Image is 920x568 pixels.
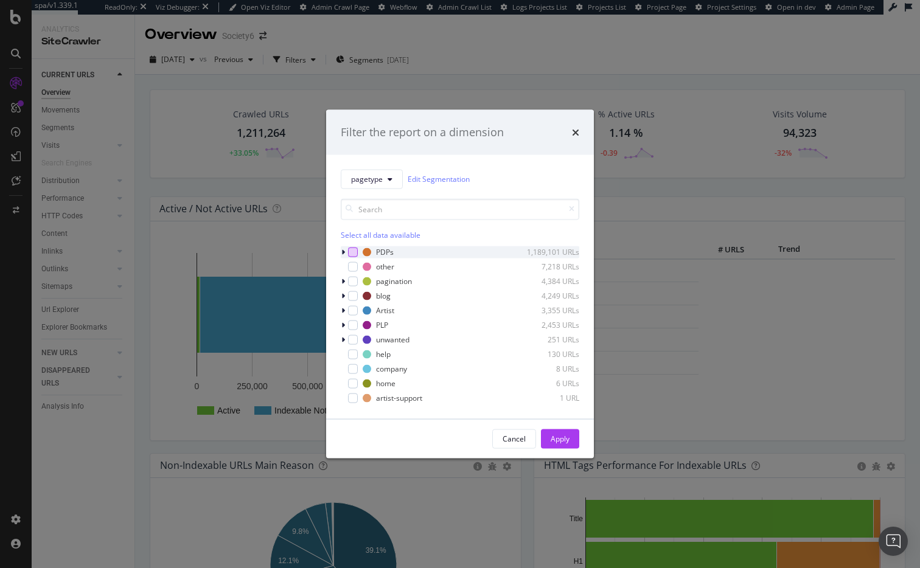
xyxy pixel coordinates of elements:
[572,125,579,140] div: times
[520,291,579,301] div: 4,249 URLs
[376,349,391,359] div: help
[492,429,536,448] button: Cancel
[326,110,594,459] div: modal
[520,320,579,330] div: 2,453 URLs
[376,378,396,389] div: home
[520,393,579,403] div: 1 URL
[520,276,579,286] div: 4,384 URLs
[376,334,409,345] div: unwanted
[520,378,579,389] div: 6 URLs
[879,527,908,556] div: Open Intercom Messenger
[376,305,394,316] div: Artist
[503,434,526,444] div: Cancel
[376,247,394,257] div: PDPs
[376,261,394,272] div: other
[376,320,388,330] div: PLP
[520,261,579,272] div: 7,218 URLs
[341,229,579,240] div: Select all data available
[520,334,579,345] div: 251 URLs
[520,349,579,359] div: 130 URLs
[408,173,470,185] a: Edit Segmentation
[520,364,579,374] div: 8 URLs
[376,393,422,403] div: artist-support
[520,305,579,316] div: 3,355 URLs
[351,174,383,184] span: pagetype
[376,276,412,286] div: pagination
[341,125,504,140] div: Filter the report on a dimension
[376,291,391,301] div: blog
[520,247,579,257] div: 1,189,101 URLs
[341,169,403,189] button: pagetype
[541,429,579,448] button: Apply
[376,364,407,374] div: company
[551,434,570,444] div: Apply
[341,198,579,220] input: Search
